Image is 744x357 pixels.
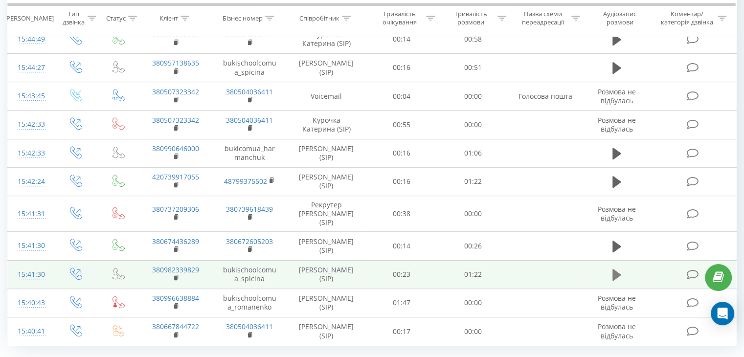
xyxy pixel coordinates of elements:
a: 380507323342 [152,87,199,96]
td: bukischoolcomua_spicina [212,260,286,289]
div: Статус [106,14,126,22]
td: 00:51 [437,53,508,82]
a: 380737209306 [152,204,199,214]
td: 00:23 [366,260,437,289]
div: 15:41:30 [18,265,44,284]
div: Клієнт [159,14,178,22]
a: 380504036411 [226,322,273,331]
span: Розмова не відбулась [598,87,636,105]
td: 00:00 [437,111,508,139]
td: [PERSON_NAME] (SIP) [287,260,366,289]
td: [PERSON_NAME] (SIP) [287,139,366,167]
td: Курочка Катерина (SIP) [287,25,366,53]
div: 15:44:27 [18,58,44,77]
td: 00:04 [366,82,437,111]
span: Розмова не відбулась [598,204,636,223]
td: bukicomua_harmanchuk [212,139,286,167]
td: Рекрутер [PERSON_NAME] (SIP) [287,196,366,232]
div: 15:44:49 [18,30,44,49]
td: 00:55 [366,111,437,139]
a: 48799375502 [224,177,267,186]
td: 00:00 [437,289,508,317]
div: 15:41:30 [18,236,44,255]
a: 380982339829 [152,265,199,274]
td: bukischoolcomua_romanenko [212,289,286,317]
a: 380990646000 [152,144,199,153]
td: 00:00 [437,82,508,111]
a: 380672605203 [226,237,273,246]
td: 00:26 [437,232,508,260]
span: Розмова не відбулась [598,322,636,340]
td: Голосова пошта [508,82,582,111]
div: Аудіозапис розмови [591,10,649,27]
td: [PERSON_NAME] (SIP) [287,53,366,82]
span: Розмова не відбулась [598,293,636,312]
div: Тривалість очікування [375,10,424,27]
a: 380667844722 [152,322,199,331]
td: bukischoolcomua_spicina [212,53,286,82]
td: [PERSON_NAME] (SIP) [287,317,366,346]
td: 00:58 [437,25,508,53]
div: 15:40:43 [18,293,44,312]
td: [PERSON_NAME] (SIP) [287,232,366,260]
a: 380957138635 [152,58,199,67]
td: 01:22 [437,167,508,196]
td: [PERSON_NAME] (SIP) [287,289,366,317]
span: Розмова не відбулась [598,115,636,134]
div: 15:42:33 [18,115,44,134]
td: 00:14 [366,232,437,260]
a: 420739917055 [152,172,199,181]
div: 15:40:41 [18,322,44,341]
div: Коментар/категорія дзвінка [658,10,715,27]
a: 380504036411 [226,115,273,125]
td: Курочка Катерина (SIP) [287,111,366,139]
div: 15:41:31 [18,204,44,223]
div: Тривалість розмови [446,10,495,27]
td: 00:17 [366,317,437,346]
td: 00:00 [437,196,508,232]
td: 01:06 [437,139,508,167]
div: [PERSON_NAME] [4,14,54,22]
td: [PERSON_NAME] (SIP) [287,167,366,196]
td: Voicemail [287,82,366,111]
a: 380739618439 [226,204,273,214]
div: Співробітник [299,14,339,22]
td: 01:22 [437,260,508,289]
a: 380507323342 [152,115,199,125]
td: 00:00 [437,317,508,346]
div: 15:43:45 [18,87,44,106]
div: Open Intercom Messenger [711,302,734,325]
div: Назва схеми переадресації [518,10,569,27]
a: 380996638884 [152,293,199,303]
div: 15:42:24 [18,172,44,191]
td: 00:16 [366,139,437,167]
td: 01:47 [366,289,437,317]
div: 15:42:33 [18,144,44,163]
a: 380504036411 [226,87,273,96]
td: 00:14 [366,25,437,53]
td: 00:38 [366,196,437,232]
div: Бізнес номер [223,14,263,22]
td: 00:16 [366,167,437,196]
a: 380674436289 [152,237,199,246]
td: 00:16 [366,53,437,82]
div: Тип дзвінка [62,10,85,27]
